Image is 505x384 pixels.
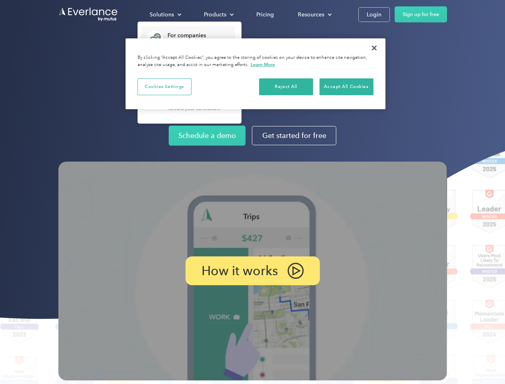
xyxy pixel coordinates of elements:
[138,22,242,124] nav: Solutions
[196,8,240,22] div: Products
[138,54,373,68] div: By clicking “Accept All Cookies”, you agree to the storing of cookies on your device to enhance s...
[168,32,231,40] div: For companies
[150,10,174,20] div: Solutions
[252,126,336,145] a: Get started for free
[142,8,188,22] div: Solutions
[142,26,235,52] a: For companiesEasy vehicle reimbursements
[251,62,275,67] a: More information about your privacy, opens in a new tab
[126,38,385,109] div: Privacy
[59,48,99,64] input: Submit
[256,10,274,20] div: Pricing
[365,39,383,57] button: Close
[126,38,385,109] div: Cookie banner
[202,266,278,276] p: How it works
[138,78,192,95] button: Cookies Settings
[58,7,118,22] a: Go to homepage
[319,78,373,95] button: Accept All Cookies
[290,8,338,22] div: Resources
[358,7,390,22] a: Login
[367,10,381,20] div: Login
[204,10,226,20] div: Products
[298,10,324,20] div: Resources
[259,78,313,95] button: Reject All
[169,126,246,146] a: Schedule a demo
[248,8,282,22] a: Pricing
[395,6,447,22] a: Sign up for free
